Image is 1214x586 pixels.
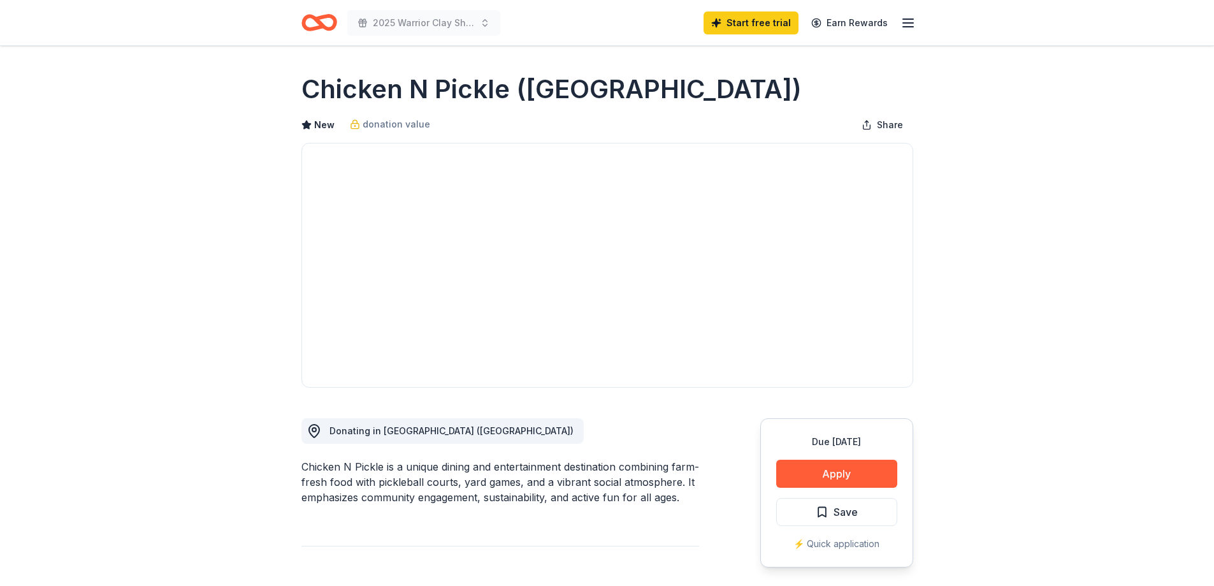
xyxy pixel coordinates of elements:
[347,10,500,36] button: 2025 Warrior Clay Shoot
[776,434,897,450] div: Due [DATE]
[301,71,802,107] h1: Chicken N Pickle ([GEOGRAPHIC_DATA])
[776,460,897,488] button: Apply
[301,459,699,505] div: Chicken N Pickle is a unique dining and entertainment destination combining farm-fresh food with ...
[329,425,574,436] span: Donating in [GEOGRAPHIC_DATA] ([GEOGRAPHIC_DATA])
[314,117,335,133] span: New
[776,498,897,526] button: Save
[373,15,475,31] span: 2025 Warrior Clay Shoot
[851,112,913,138] button: Share
[834,504,858,520] span: Save
[302,143,913,387] img: Image for Chicken N Pickle (San Antonio)
[704,11,798,34] a: Start free trial
[301,8,337,38] a: Home
[804,11,895,34] a: Earn Rewards
[350,117,430,132] a: donation value
[363,117,430,132] span: donation value
[776,536,897,552] div: ⚡️ Quick application
[877,117,903,133] span: Share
